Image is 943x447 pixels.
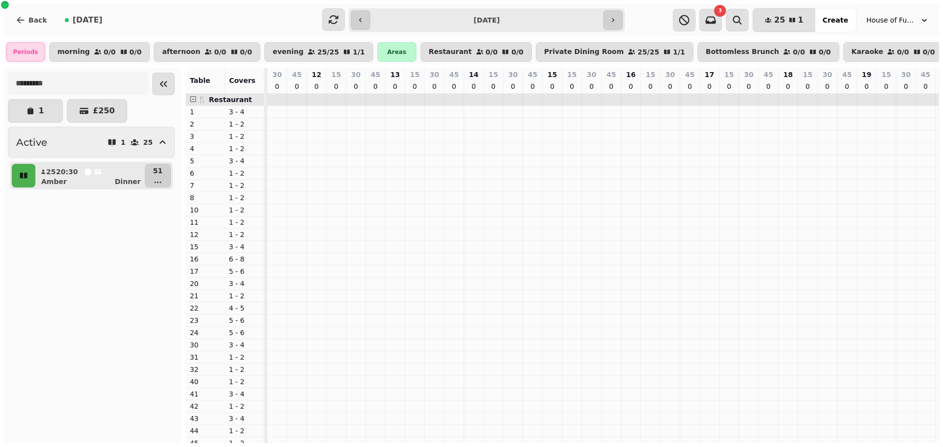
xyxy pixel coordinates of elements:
[293,81,301,91] p: 0
[198,96,252,104] span: 🍴 Restaurant
[823,17,848,24] span: Create
[229,426,260,436] p: 1 - 2
[686,81,693,91] p: 0
[190,365,221,374] p: 32
[312,70,321,79] p: 12
[489,70,498,79] p: 15
[332,70,341,79] p: 15
[190,303,221,313] p: 22
[67,99,127,123] button: £250
[190,181,221,190] p: 7
[229,414,260,423] p: 3 - 4
[646,70,655,79] p: 15
[229,131,260,141] p: 1 - 2
[8,8,55,32] button: Back
[866,15,915,25] span: House of Fu Manchester
[804,81,811,91] p: 0
[46,167,52,177] p: 25
[229,340,260,350] p: 3 - 4
[764,70,773,79] p: 45
[921,81,929,91] p: 0
[190,352,221,362] p: 31
[544,48,624,56] p: Private Dining Room
[41,177,67,186] p: Amber
[332,81,340,91] p: 0
[190,254,221,264] p: 16
[430,81,438,91] p: 0
[706,48,779,56] p: Bottomless Brunch
[469,70,478,79] p: 14
[371,81,379,91] p: 0
[229,77,255,84] span: Covers
[190,291,221,301] p: 21
[882,81,890,91] p: 0
[229,401,260,411] p: 1 - 2
[815,8,856,32] button: Create
[240,49,252,55] p: 0 / 0
[528,70,537,79] p: 45
[38,107,44,115] p: 1
[528,81,536,91] p: 0
[190,230,221,239] p: 12
[568,81,576,91] p: 0
[410,70,419,79] p: 15
[803,70,812,79] p: 15
[93,107,115,115] p: £ 250
[351,70,361,79] p: 30
[774,16,785,24] span: 25
[229,328,260,338] p: 5 - 6
[450,81,458,91] p: 0
[860,11,935,29] button: House of Fu Manchester
[273,48,304,56] p: evening
[57,48,90,56] p: morning
[49,42,150,62] button: morning0/00/0
[371,70,380,79] p: 45
[420,42,532,62] button: Restaurant0/00/0
[264,42,373,62] button: evening25/251/1
[353,49,365,55] p: 1 / 1
[214,49,226,55] p: 0 / 0
[352,81,360,91] p: 0
[783,70,793,79] p: 18
[587,70,596,79] p: 30
[104,49,116,55] p: 0 / 0
[153,176,163,185] p: ...
[666,81,674,91] p: 0
[229,230,260,239] p: 1 - 2
[536,42,693,62] button: Private Dining Room25/251/1
[56,167,78,177] p: 20:30
[145,164,171,187] button: 51...
[823,81,831,91] p: 0
[921,70,930,79] p: 45
[229,168,260,178] p: 1 - 2
[190,156,221,166] p: 5
[567,70,577,79] p: 15
[548,81,556,91] p: 0
[229,389,260,399] p: 3 - 4
[317,49,339,55] p: 25 / 25
[705,70,714,79] p: 17
[607,81,615,91] p: 0
[190,168,221,178] p: 6
[190,377,221,387] p: 40
[705,81,713,91] p: 0
[685,70,694,79] p: 45
[229,156,260,166] p: 3 - 4
[312,81,320,91] p: 0
[744,70,753,79] p: 30
[190,316,221,325] p: 23
[229,144,260,154] p: 1 - 2
[390,70,400,79] p: 13
[190,107,221,117] p: 1
[430,70,439,79] p: 30
[411,81,418,91] p: 0
[646,81,654,91] p: 0
[229,377,260,387] p: 1 - 2
[130,49,142,55] p: 0 / 0
[229,266,260,276] p: 5 - 6
[882,70,891,79] p: 15
[449,70,459,79] p: 45
[272,70,281,79] p: 30
[190,340,221,350] p: 30
[489,81,497,91] p: 0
